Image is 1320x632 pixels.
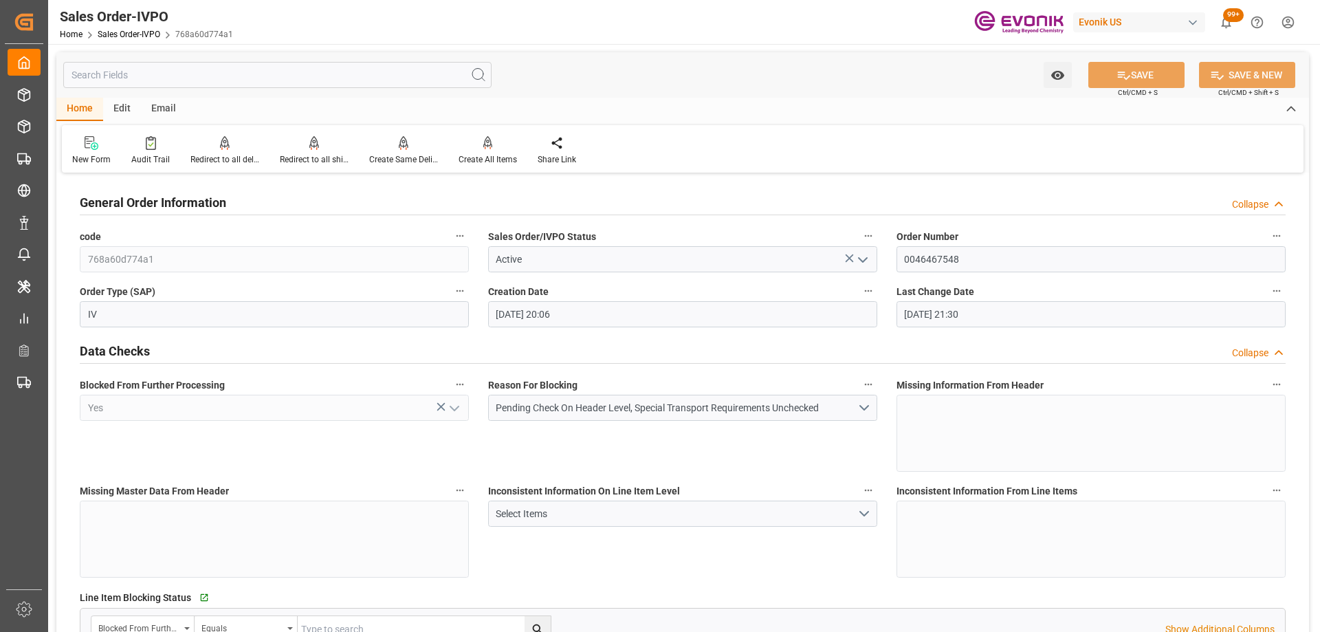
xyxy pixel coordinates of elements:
[1268,481,1286,499] button: Inconsistent Information From Line Items
[488,301,877,327] input: MM-DD-YYYY HH:MM
[496,401,857,415] div: Pending Check On Header Level, Special Transport Requirements Unchecked
[56,98,103,121] div: Home
[896,230,958,244] span: Order Number
[80,230,101,244] span: code
[280,153,349,166] div: Redirect to all shipments
[859,282,877,300] button: Creation Date
[1118,87,1158,98] span: Ctrl/CMD + S
[131,153,170,166] div: Audit Trail
[1218,87,1279,98] span: Ctrl/CMD + Shift + S
[1268,375,1286,393] button: Missing Information From Header
[1073,12,1205,32] div: Evonik US
[488,484,680,499] span: Inconsistent Information On Line Item Level
[98,30,160,39] a: Sales Order-IVPO
[1073,9,1211,35] button: Evonik US
[80,285,155,299] span: Order Type (SAP)
[60,30,82,39] a: Home
[859,227,877,245] button: Sales Order/IVPO Status
[1044,62,1072,88] button: open menu
[859,375,877,393] button: Reason For Blocking
[103,98,141,121] div: Edit
[141,98,186,121] div: Email
[1223,8,1244,22] span: 99+
[1268,282,1286,300] button: Last Change Date
[369,153,438,166] div: Create Same Delivery Date
[451,282,469,300] button: Order Type (SAP)
[443,397,463,419] button: open menu
[80,193,226,212] h2: General Order Information
[1199,62,1295,88] button: SAVE & NEW
[80,591,191,605] span: Line Item Blocking Status
[859,481,877,499] button: Inconsistent Information On Line Item Level
[72,153,111,166] div: New Form
[80,484,229,499] span: Missing Master Data From Header
[459,153,517,166] div: Create All Items
[488,285,549,299] span: Creation Date
[1242,7,1273,38] button: Help Center
[896,301,1286,327] input: MM-DD-YYYY HH:MM
[451,481,469,499] button: Missing Master Data From Header
[80,342,150,360] h2: Data Checks
[1088,62,1185,88] button: SAVE
[488,378,577,393] span: Reason For Blocking
[451,375,469,393] button: Blocked From Further Processing
[974,10,1064,34] img: Evonik-brand-mark-Deep-Purple-RGB.jpeg_1700498283.jpeg
[1211,7,1242,38] button: show 100 new notifications
[896,484,1077,499] span: Inconsistent Information From Line Items
[496,507,857,521] div: Select Items
[63,62,492,88] input: Search Fields
[80,378,225,393] span: Blocked From Further Processing
[896,378,1044,393] span: Missing Information From Header
[851,249,872,270] button: open menu
[896,285,974,299] span: Last Change Date
[60,6,233,27] div: Sales Order-IVPO
[1232,346,1268,360] div: Collapse
[488,230,596,244] span: Sales Order/IVPO Status
[488,395,877,421] button: open menu
[538,153,576,166] div: Share Link
[488,501,877,527] button: open menu
[190,153,259,166] div: Redirect to all deliveries
[451,227,469,245] button: code
[1268,227,1286,245] button: Order Number
[1232,197,1268,212] div: Collapse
